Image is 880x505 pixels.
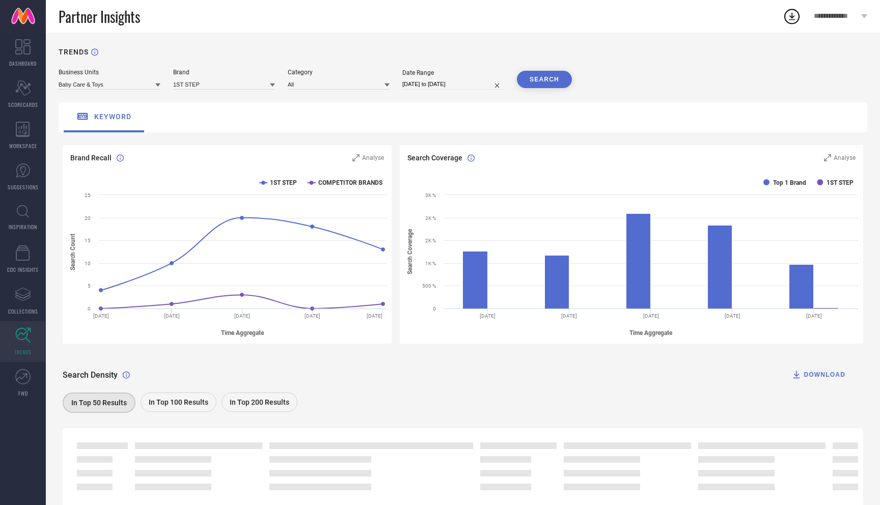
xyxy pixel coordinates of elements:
span: Analyse [362,154,384,161]
span: TRENDS [14,348,32,356]
text: 20 [85,215,91,221]
div: Open download list [783,7,801,25]
text: 2K % [425,238,436,243]
span: SUGGESTIONS [8,183,39,191]
text: 500 % [422,283,436,289]
text: [DATE] [643,313,658,319]
text: 10 [85,261,91,266]
text: [DATE] [93,313,109,319]
div: Date Range [402,69,504,76]
span: CDC INSIGHTS [7,266,39,273]
h1: TRENDS [59,48,89,56]
div: Business Units [59,69,160,76]
text: 1K % [425,261,436,266]
svg: Zoom [352,154,360,161]
text: [DATE] [806,313,822,319]
text: COMPETITOR BRANDS [318,179,382,186]
div: Brand [173,69,275,76]
text: [DATE] [724,313,740,319]
span: DASHBOARD [9,60,37,67]
span: Analyse [834,154,856,161]
span: WORKSPACE [9,142,37,150]
text: 0 [433,306,436,312]
text: [DATE] [367,313,382,319]
div: Category [288,69,390,76]
span: In Top 200 Results [230,398,289,406]
span: COLLECTIONS [8,307,38,315]
span: keyword [94,113,131,121]
text: 1ST STEP [270,179,297,186]
text: 2K % [425,215,436,221]
text: 0 [88,306,91,312]
span: Partner Insights [59,6,140,27]
tspan: Search Count [69,234,76,270]
div: DOWNLOAD [791,370,845,380]
text: Top 1 Brand [773,179,806,186]
text: 5 [88,283,91,289]
button: DOWNLOAD [779,364,858,385]
span: Brand Recall [70,154,112,162]
span: In Top 100 Results [149,398,208,406]
svg: Zoom [824,154,831,161]
span: FWD [18,389,28,397]
button: SEARCH [517,71,572,88]
text: [DATE] [561,313,577,319]
text: 3K % [425,192,436,198]
span: In Top 50 Results [71,399,127,407]
span: SCORECARDS [8,101,38,108]
text: [DATE] [164,313,180,319]
text: [DATE] [305,313,320,319]
text: 15 [85,238,91,243]
span: INSPIRATION [9,223,37,231]
tspan: Time Aggregate [629,329,673,336]
text: [DATE] [480,313,496,319]
span: Search Density [63,370,118,380]
text: 25 [85,192,91,198]
tspan: Time Aggregate [221,329,264,336]
text: 1ST STEP [827,179,854,186]
text: [DATE] [234,313,250,319]
tspan: Search Coverage [406,229,414,274]
span: Search Coverage [407,154,462,162]
input: Select date range [402,79,504,90]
